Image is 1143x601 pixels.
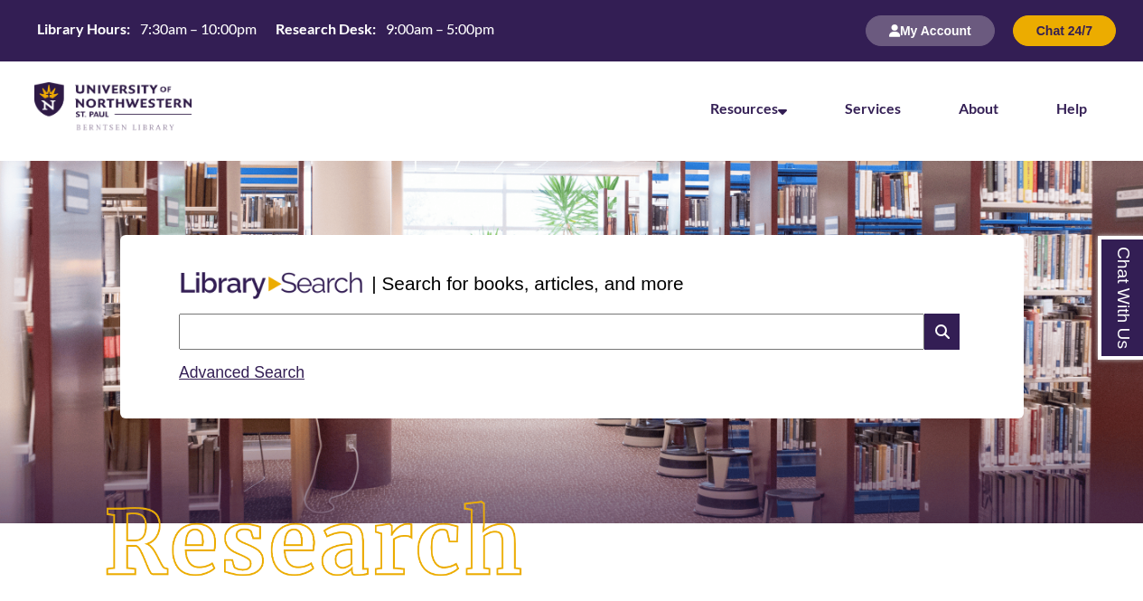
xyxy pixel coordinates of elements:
a: Services [845,99,901,117]
img: UNWSP Library Logo [34,82,192,132]
i: Search [924,314,959,350]
a: Hours Today [30,19,501,43]
th: Research Desk: [268,19,379,39]
a: Advanced Search [179,363,304,381]
a: My Account [866,23,995,38]
a: Resources [710,99,787,117]
img: Libary Search [172,265,371,306]
p: | Search for books, articles, and more [371,269,683,297]
a: About [959,99,998,117]
button: Chat 24/7 [1013,15,1116,46]
table: Hours Today [30,19,501,42]
th: Library Hours: [30,19,133,39]
a: Chat 24/7 [1013,23,1116,38]
span: 7:30am – 10:00pm [140,20,257,37]
button: My Account [866,15,995,46]
a: Help [1056,99,1087,117]
span: 9:00am – 5:00pm [386,20,494,37]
